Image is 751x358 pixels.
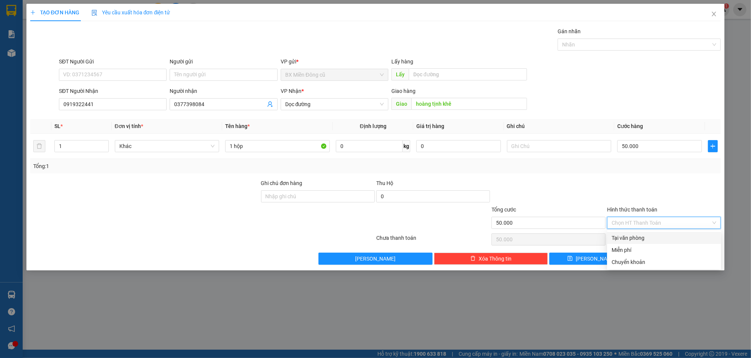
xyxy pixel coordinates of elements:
label: Ghi chú đơn hàng [261,180,303,186]
button: plus [708,140,718,152]
th: Ghi chú [504,119,615,134]
span: Dọc đường [285,99,384,110]
span: Định lượng [360,123,386,129]
div: Người gửi [170,57,277,66]
input: 0 [416,140,501,152]
button: [PERSON_NAME] [318,253,432,265]
label: Hình thức thanh toán [607,207,657,213]
div: Tại văn phòng [612,234,717,242]
div: Chưa thanh toán [375,234,491,247]
span: Khác [119,140,215,152]
div: Tổng: 1 [33,162,290,170]
span: TẠO ĐƠN HÀNG [30,9,79,15]
span: close [711,11,717,17]
input: Ghi Chú [507,140,612,152]
span: Giao hàng [391,88,416,94]
div: VP gửi [281,57,388,66]
span: [PERSON_NAME] [355,255,396,263]
label: Gán nhãn [558,28,581,34]
span: Lấy [391,68,409,80]
button: delete [33,140,45,152]
button: Close [703,4,725,25]
div: Miễn phí [612,246,717,254]
span: kg [403,140,410,152]
span: Giao [391,98,411,110]
input: Dọc đường [409,68,527,80]
div: Chuyển khoản [612,258,717,266]
span: plus [30,10,36,15]
span: save [567,256,573,262]
div: SĐT Người Nhận [59,87,167,95]
input: Dọc đường [411,98,527,110]
span: Thu Hộ [376,180,393,186]
span: Đơn vị tính [115,123,143,129]
span: BX Miền Đông cũ [285,69,384,80]
span: plus [708,143,717,149]
span: Giá trị hàng [416,123,444,129]
input: Ghi chú đơn hàng [261,190,375,202]
button: deleteXóa Thông tin [434,253,548,265]
img: icon [91,10,97,16]
span: Cước hàng [617,123,643,129]
span: Yêu cầu xuất hóa đơn điện tử [91,9,170,15]
div: Người nhận [170,87,277,95]
input: VD: Bàn, Ghế [225,140,330,152]
span: Lấy hàng [391,59,413,65]
span: delete [470,256,476,262]
span: Xóa Thông tin [479,255,511,263]
button: save[PERSON_NAME] [549,253,634,265]
span: [PERSON_NAME] [576,255,616,263]
div: SĐT Người Gửi [59,57,167,66]
span: Tên hàng [225,123,250,129]
span: VP Nhận [281,88,301,94]
span: Tổng cước [491,207,516,213]
span: SL [54,123,60,129]
span: user-add [267,101,273,107]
